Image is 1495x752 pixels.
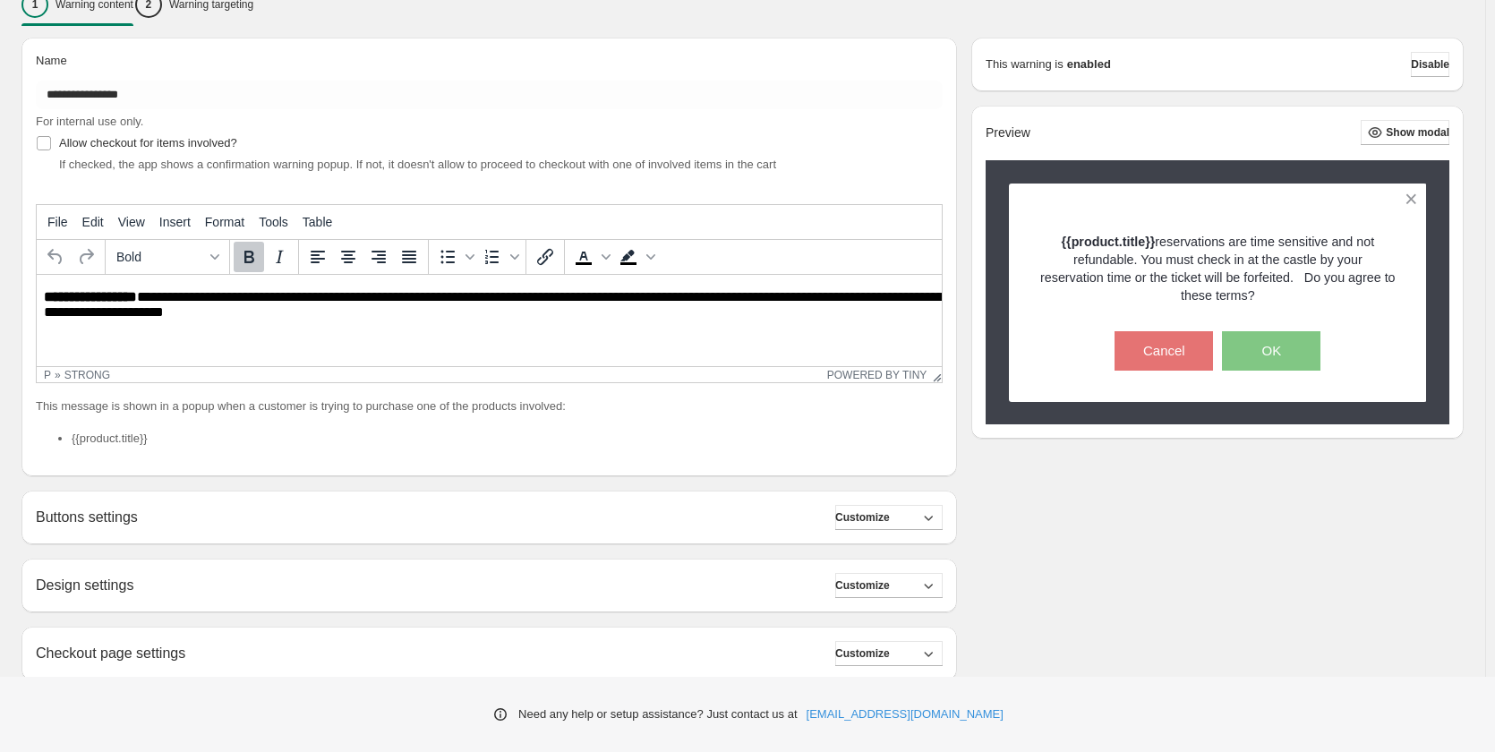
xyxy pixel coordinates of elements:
[835,578,890,593] span: Customize
[303,215,332,229] span: Table
[36,577,133,594] h2: Design settings
[530,242,560,272] button: Insert/edit link
[835,505,943,530] button: Customize
[1062,235,1156,249] strong: {{product.title}}
[1040,233,1396,304] p: reservations are time sensitive and not refundable. You must check in at the castle by your reser...
[432,242,477,272] div: Bullet list
[234,242,264,272] button: Bold
[927,367,942,382] div: Resize
[109,242,226,272] button: Formats
[807,705,1004,723] a: [EMAIL_ADDRESS][DOMAIN_NAME]
[159,215,191,229] span: Insert
[36,645,185,662] h2: Checkout page settings
[37,275,942,366] iframe: Rich Text Area
[72,430,943,448] li: {{product.title}}
[1411,52,1449,77] button: Disable
[59,158,776,171] span: If checked, the app shows a confirmation warning popup. If not, it doesn't allow to proceed to ch...
[477,242,522,272] div: Numbered list
[835,510,890,525] span: Customize
[1411,57,1449,72] span: Disable
[1222,331,1320,371] button: OK
[835,646,890,661] span: Customize
[613,242,658,272] div: Background color
[59,136,237,150] span: Allow checkout for items involved?
[1361,120,1449,145] button: Show modal
[394,242,424,272] button: Justify
[1115,331,1213,371] button: Cancel
[36,115,143,128] span: For internal use only.
[1386,125,1449,140] span: Show modal
[118,215,145,229] span: View
[36,54,67,67] span: Name
[264,242,295,272] button: Italic
[44,369,51,381] div: p
[986,125,1030,141] h2: Preview
[40,242,71,272] button: Undo
[568,242,613,272] div: Text color
[835,641,943,666] button: Customize
[363,242,394,272] button: Align right
[82,215,104,229] span: Edit
[827,369,927,381] a: Powered by Tiny
[333,242,363,272] button: Align center
[55,369,61,381] div: »
[116,250,204,264] span: Bold
[36,397,943,415] p: This message is shown in a popup when a customer is trying to purchase one of the products involved:
[47,215,68,229] span: File
[259,215,288,229] span: Tools
[71,242,101,272] button: Redo
[303,242,333,272] button: Align left
[835,573,943,598] button: Customize
[986,56,1064,73] p: This warning is
[36,508,138,526] h2: Buttons settings
[1067,56,1111,73] strong: enabled
[205,215,244,229] span: Format
[64,369,110,381] div: strong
